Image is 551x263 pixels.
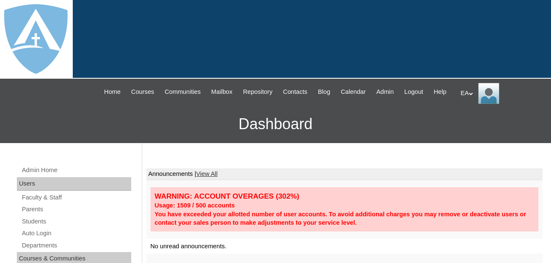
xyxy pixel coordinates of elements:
[211,87,233,97] span: Mailbox
[160,87,205,97] a: Communities
[21,204,131,215] a: Parents
[478,83,499,104] img: EA Administrator
[21,240,131,251] a: Departments
[243,87,273,97] span: Repository
[164,87,201,97] span: Communities
[21,228,131,239] a: Auto Login
[4,4,68,74] img: logo-white.png
[404,87,423,97] span: Logout
[196,170,217,177] a: View All
[372,87,398,97] a: Admin
[341,87,366,97] span: Calendar
[155,191,535,201] div: WARNING: ACCOUNT OVERAGES (302%)
[283,87,307,97] span: Contacts
[155,202,235,209] strong: Usage: 1509 / 500 accounts
[239,87,277,97] a: Repository
[100,87,125,97] a: Home
[279,87,312,97] a: Contacts
[434,87,446,97] span: Help
[21,165,131,175] a: Admin Home
[104,87,121,97] span: Home
[314,87,334,97] a: Blog
[318,87,330,97] span: Blog
[207,87,237,97] a: Mailbox
[461,83,543,104] div: EA
[127,87,159,97] a: Courses
[429,87,450,97] a: Help
[146,168,543,180] td: Announcements |
[4,105,547,143] h3: Dashboard
[17,177,131,191] div: Users
[21,216,131,227] a: Students
[376,87,394,97] span: Admin
[336,87,370,97] a: Calendar
[400,87,427,97] a: Logout
[131,87,154,97] span: Courses
[155,210,535,227] div: You have exceeded your allotted number of user accounts. To avoid additional charges you may remo...
[146,239,543,254] td: No unread announcements.
[21,192,131,203] a: Faculty & Staff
